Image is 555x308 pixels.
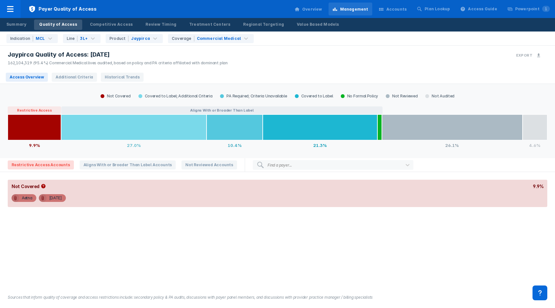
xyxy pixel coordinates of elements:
[8,160,74,169] span: Restrictive Access Accounts
[515,6,550,12] div: Powerpoint
[80,36,88,41] div: 3L+
[6,73,48,82] span: Access Overview
[34,20,82,30] a: Quality of Access
[542,6,550,12] span: 1
[135,94,216,99] div: Covered to Label; Additional Criteria
[292,20,344,30] a: Value Based Models
[8,106,61,114] button: Restrictive Access
[238,20,289,30] a: Regional Targeting
[49,194,62,202] div: [DATE]
[61,140,207,150] div: 27.0%
[523,140,547,150] div: 4.6%
[8,60,228,66] div: 162,104,319 (95.4%) Commercial Medical lives audited, based on policy and PA criteria affiliated ...
[386,6,407,12] div: Accounts
[216,94,291,99] div: PA Required; Criteria Unavailable
[145,22,176,27] div: Review Timing
[382,140,523,150] div: 26.1%
[243,22,284,27] div: Regional Targeting
[468,6,497,12] div: Access Guide
[131,36,150,41] div: Jaypirca
[110,36,128,41] div: Product
[184,20,235,30] a: Treatment Centers
[67,36,78,41] div: Line
[52,73,97,82] span: Additional Criteria
[61,106,383,114] button: Aligns With or Broader Than Label
[337,94,382,99] div: No Formal Policy
[8,140,61,150] div: 9.9%
[421,94,458,99] div: Not Audited
[533,285,547,300] div: Contact Support
[36,36,45,41] div: MCL
[1,20,31,30] a: Summary
[297,22,339,27] div: Value Based Models
[512,49,545,61] button: Export
[172,36,194,41] div: Coverage
[533,184,543,189] div: 9.9%
[291,94,337,99] div: Covered to Label
[207,140,263,150] div: 10.4%
[39,22,77,27] div: Quality of Access
[268,163,292,168] div: Find a payer...
[382,94,421,99] div: Not Reviewed
[101,73,144,82] span: Historical Trends
[80,160,176,169] span: Aligns With or Broader Than Label Accounts
[375,3,411,15] a: Accounts
[8,51,110,59] span: Jaypirca Quality of Access: [DATE]
[189,22,230,27] div: Treatment Centers
[263,140,377,150] div: 21.3%
[291,3,326,15] a: Overview
[302,6,322,12] div: Overview
[181,160,237,169] span: Not Reviewed Accounts
[10,36,33,41] div: Indication
[12,184,47,189] div: Not Covered
[90,22,133,27] div: Competitive Access
[329,3,372,15] a: Management
[22,194,32,202] div: Aetna
[6,22,26,27] div: Summary
[140,20,181,30] a: Review Timing
[425,6,450,12] div: Plan Lookup
[8,294,547,300] figcaption: Sources that inform quality of coverage and access restrictions include: secondary policy & PA au...
[97,94,135,99] div: Not Covered
[340,6,368,12] div: Management
[85,20,138,30] a: Competitive Access
[516,53,533,58] h3: Export
[197,36,241,41] div: Commercial Medical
